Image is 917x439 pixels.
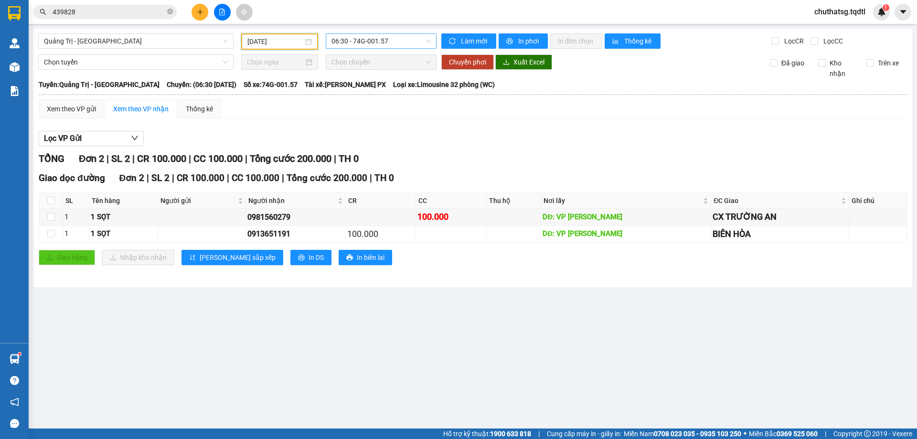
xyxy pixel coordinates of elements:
button: syncLàm mới [441,33,496,49]
img: warehouse-icon [10,38,20,48]
span: Số xe: 74G-001.57 [244,79,298,90]
button: Lọc VP Gửi [39,131,144,146]
span: download [503,59,510,66]
button: aim [236,4,253,21]
th: Ghi chú [849,193,907,209]
span: Người gửi [160,195,236,206]
span: 0983845429 [4,34,56,44]
span: VP An Sương [4,11,44,32]
div: DĐ: VP [PERSON_NAME] [543,212,709,223]
span: Nơi lấy [544,195,701,206]
span: Trên xe [874,58,903,68]
button: printerIn biên lai [339,250,392,265]
span: | [245,153,247,164]
span: plus [197,9,203,15]
button: caret-down [895,4,911,21]
span: | [538,428,540,439]
button: sort-ascending[PERSON_NAME] sắp xếp [181,250,283,265]
th: SL [63,193,89,209]
div: 1 SỌT [91,212,156,223]
span: Lọc CR [780,36,805,46]
span: In phơi [518,36,540,46]
span: ⚪️ [744,432,746,436]
span: In biên lai [357,252,384,263]
span: question-circle [10,376,19,385]
button: printerIn DS [290,250,331,265]
span: caret-down [899,8,907,16]
img: icon-new-feature [877,8,886,16]
span: Thống kê [624,36,653,46]
sup: 1 [883,4,889,11]
span: TH 0 [374,172,394,183]
button: printerIn phơi [499,33,548,49]
span: Lọc CC [820,36,844,46]
span: CR 100.000 [137,153,186,164]
th: Tên hàng [89,193,158,209]
input: Chọn ngày [247,57,304,67]
span: | [227,172,229,183]
span: printer [346,254,353,262]
span: VP 330 [PERSON_NAME] [58,5,126,26]
img: logo-vxr [8,6,21,21]
span: SL 2 [111,153,130,164]
span: CR 100.000 [177,172,224,183]
span: CC 100.000 [232,172,279,183]
span: printer [298,254,305,262]
div: Thống kê [186,104,213,114]
div: 1 [64,228,87,240]
span: 0 [19,64,24,75]
div: 0981560279 [247,211,344,223]
span: Đơn 2 [119,172,145,183]
div: 1 SỌT [91,228,156,240]
span: | [189,153,191,164]
th: CR [346,193,416,209]
span: copyright [864,430,871,437]
span: | [825,428,826,439]
button: file-add [214,4,231,21]
div: BIÊN HÒA [713,227,847,241]
div: Xem theo VP nhận [113,104,169,114]
button: downloadNhập kho nhận [102,250,174,265]
span: Kho nhận [826,58,859,79]
span: 1 [884,4,887,11]
span: sort-ascending [189,254,196,262]
span: Xuất Excel [513,57,544,67]
span: | [334,153,336,164]
b: Tuyến: Quảng Trị - [GEOGRAPHIC_DATA] [39,81,160,88]
span: [PERSON_NAME] sắp xếp [200,252,276,263]
button: plus [192,4,208,21]
button: bar-chartThống kê [605,33,661,49]
div: 100.000 [347,227,414,241]
span: In DS [309,252,324,263]
span: | [107,153,109,164]
span: close-circle [167,8,173,17]
span: Chọn tuyến [44,55,228,69]
sup: 1 [18,353,21,355]
span: Lọc VP Gửi [44,132,82,144]
span: Lấy: [4,46,18,55]
span: | [147,172,149,183]
span: Tài xế: [PERSON_NAME] PX [305,79,386,90]
span: Miền Bắc [749,428,818,439]
img: warehouse-icon [10,62,20,72]
span: chuthatsg.tqdtl [807,6,873,18]
span: CR: [3,64,17,75]
span: message [10,419,19,428]
span: 1.100.000 [41,64,82,75]
button: downloadXuất Excel [495,54,552,70]
span: Làm mới [461,36,489,46]
span: Loại xe: Limousine 32 phòng (WC) [393,79,495,90]
span: Đơn 2 [79,153,104,164]
p: Nhận: [58,5,143,26]
span: | [172,172,174,183]
span: down [131,134,139,142]
button: In đơn chọn [550,33,602,49]
span: | [132,153,135,164]
th: Thu hộ [487,193,542,209]
span: | [370,172,372,183]
span: Người nhận [248,195,336,206]
span: 0949049474 [58,28,110,38]
strong: 0369 525 060 [777,430,818,438]
span: Miền Nam [624,428,741,439]
input: 12/09/2025 [247,36,303,47]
